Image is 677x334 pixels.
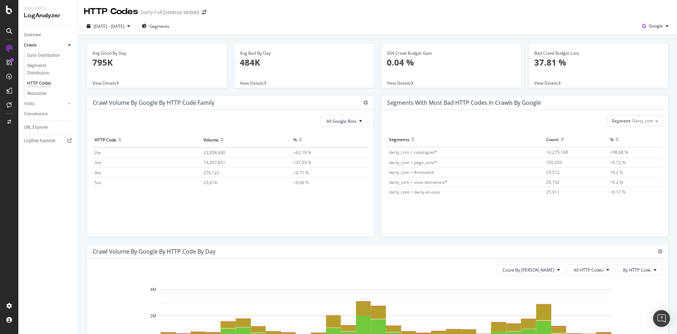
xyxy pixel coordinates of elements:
[649,23,663,29] span: Google
[24,100,35,108] div: Visits
[610,159,626,165] span: +0.72 %
[617,264,663,275] button: By HTTP Code
[610,134,614,145] div: %
[389,159,437,165] span: darty_com = page_avis/*
[92,80,116,86] span: View Details
[610,179,623,185] span: +0.2 %
[150,287,156,292] text: 4M
[24,137,73,145] a: Logfiles Explorer
[150,314,156,318] text: 2M
[24,100,66,108] a: Visits
[94,170,101,176] span: 4xx
[27,90,47,97] div: Resources
[632,118,653,124] span: Darty_com
[623,267,651,273] span: By HTTP Code
[27,52,60,59] div: Daily Distribution
[24,137,55,145] div: Logfiles Explorer
[658,249,663,254] div: gear
[141,9,199,16] div: Darty Full [Desktop Mobile]
[27,62,73,77] a: Segments Distribution
[139,20,172,32] button: Segments
[84,6,138,18] div: HTTP Codes
[546,134,559,145] div: Count
[389,169,434,175] span: darty_com = #nomatch
[240,56,369,68] p: 484K
[327,118,356,124] span: All Google Bots
[293,159,311,165] span: +37.03 %
[534,56,663,68] p: 37.81 %
[546,159,562,165] span: 105,056
[546,189,560,195] span: 25,911
[387,56,516,68] p: 0.04 %
[389,179,448,185] span: darty_com = sous-domaines/*
[653,310,670,327] div: Open Intercom Messenger
[93,23,124,29] span: [DATE] - [DATE]
[24,110,73,118] a: Conversions
[639,20,671,32] button: Google
[568,264,615,275] button: All HTTP Codes
[496,264,566,275] button: Count By [PERSON_NAME]
[84,20,133,32] button: [DATE] - [DATE]
[24,42,66,49] a: Crawls
[24,12,72,20] div: LogAnalyzer
[610,149,628,155] span: +98.68 %
[24,6,72,12] div: Analytics
[293,150,311,156] span: +62.18 %
[387,80,411,86] span: View Details
[24,31,41,39] div: Overview
[94,159,101,165] span: 3xx
[24,31,73,39] a: Overview
[240,80,264,86] span: View Details
[389,149,437,155] span: darty_com = catalogue/*
[94,180,101,186] span: 5xx
[203,150,225,156] span: 23,858,600
[574,267,604,273] span: All HTTP Codes
[546,149,568,155] span: 14,275,168
[93,99,214,106] div: Crawl Volume by google by HTTP Code Family
[387,99,541,106] div: Segments with most bad HTTP codes in Crawls by google
[92,56,221,68] p: 795K
[293,180,309,186] span: +0.06 %
[240,50,369,56] div: Avg Bad By Day
[293,134,297,145] div: %
[203,159,225,165] span: 14,207,831
[502,267,554,273] span: Count By Day
[203,180,217,186] span: 23,614
[612,118,630,124] span: Segment
[203,134,219,145] div: Volume
[610,169,623,175] span: +0.2 %
[24,124,48,131] div: URL Explorer
[546,179,560,185] span: 29,192
[24,124,73,131] a: URL Explorer
[610,189,626,195] span: +0.17 %
[534,50,663,56] div: Bad Crawl Budget Loss
[534,80,558,86] span: View Details
[389,134,409,145] div: Segments
[387,50,516,56] div: 304 Crawl Budget Gain
[27,90,73,97] a: Resources
[546,169,560,175] span: 29,512
[363,100,368,105] div: gear
[150,23,169,29] span: Segments
[27,62,66,77] div: Segments Distribution
[203,170,219,176] span: 276,122
[202,10,206,15] div: arrow-right-arrow-left
[93,248,215,255] div: Crawl Volume by google by HTTP Code by Day
[389,189,440,195] span: darty_com = darty-et-vous
[24,110,48,118] div: Conversions
[24,42,37,49] div: Crawls
[27,80,73,87] a: HTTP Codes
[94,150,101,156] span: 2xx
[293,170,309,176] span: +0.71 %
[92,50,221,56] div: Avg Good By Day
[27,52,73,59] a: Daily Distribution
[321,115,368,127] button: All Google Bots
[27,80,51,87] div: HTTP Codes
[94,134,116,145] div: HTTP Code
